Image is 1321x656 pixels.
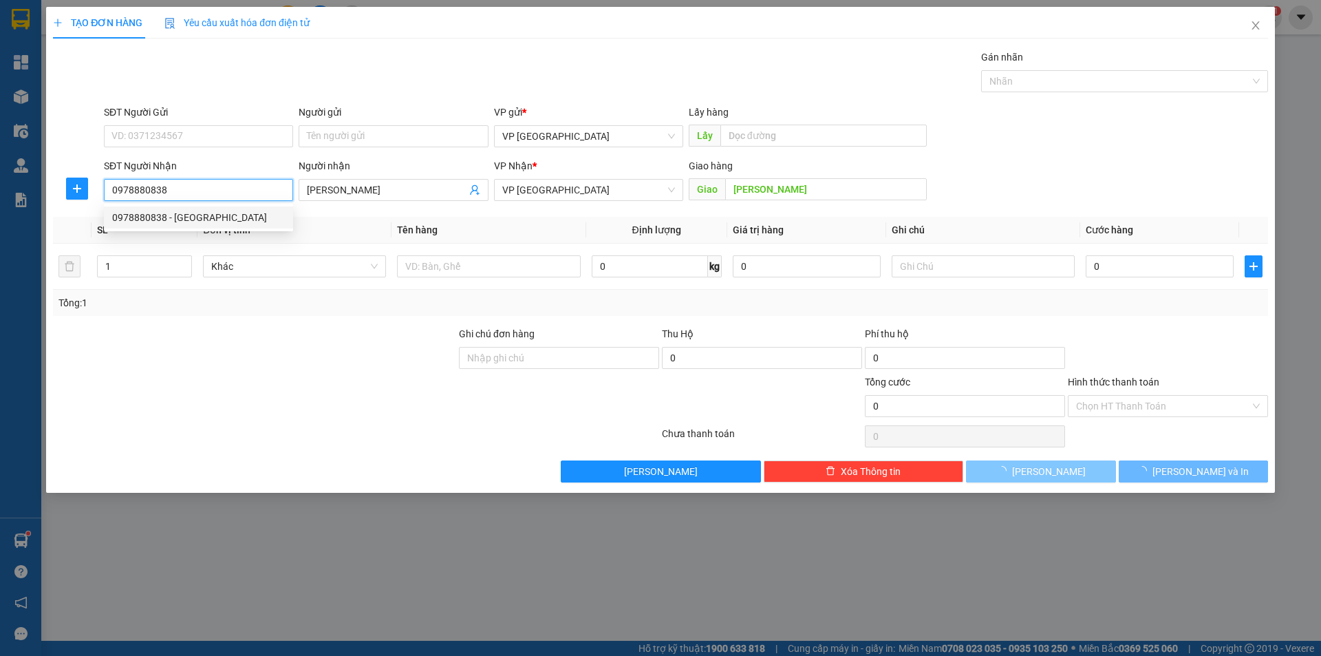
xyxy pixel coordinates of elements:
[1245,255,1263,277] button: plus
[1086,224,1133,235] span: Cước hàng
[397,224,438,235] span: Tên hàng
[66,178,88,200] button: plus
[1245,261,1262,272] span: plus
[689,160,733,171] span: Giao hàng
[720,125,927,147] input: Dọc đường
[689,125,720,147] span: Lấy
[97,224,108,235] span: SL
[161,45,301,64] div: 0365107905
[10,96,153,113] div: 40.000
[886,217,1080,244] th: Ghi chú
[865,377,910,388] span: Tổng cước
[502,126,675,147] span: VP Sài Gòn
[161,13,194,28] span: Nhận:
[299,158,488,173] div: Người nhận
[397,255,580,277] input: VD: Bàn, Ghế
[764,461,964,483] button: deleteXóa Thông tin
[1152,464,1249,479] span: [PERSON_NAME] và In
[826,466,835,477] span: delete
[459,328,535,339] label: Ghi chú đơn hàng
[58,255,80,277] button: delete
[1012,464,1086,479] span: [PERSON_NAME]
[12,13,33,28] span: Gửi:
[632,224,681,235] span: Định lượng
[708,255,722,277] span: kg
[624,464,698,479] span: [PERSON_NAME]
[689,178,725,200] span: Giao
[1236,7,1275,45] button: Close
[865,326,1065,347] div: Phí thu hộ
[299,105,488,120] div: Người gửi
[181,64,235,88] span: bãi xe
[892,255,1075,277] input: Ghi Chú
[561,461,761,483] button: [PERSON_NAME]
[494,160,533,171] span: VP Nhận
[1250,20,1261,31] span: close
[164,18,175,29] img: icon
[966,461,1115,483] button: [PERSON_NAME]
[733,255,881,277] input: 0
[1137,466,1152,476] span: loading
[104,105,293,120] div: SĐT Người Gửi
[841,464,901,479] span: Xóa Thông tin
[104,158,293,173] div: SĐT Người Nhận
[689,107,729,118] span: Lấy hàng
[494,105,683,120] div: VP gửi
[53,17,142,28] span: TẠO ĐƠN HÀNG
[725,178,927,200] input: Dọc đường
[10,98,32,112] span: CR :
[53,18,63,28] span: plus
[12,12,151,45] div: VP [GEOGRAPHIC_DATA]
[1119,461,1268,483] button: [PERSON_NAME] và In
[58,295,510,310] div: Tổng: 1
[161,72,181,86] span: DĐ:
[211,256,378,277] span: Khác
[67,183,87,194] span: plus
[104,207,293,229] div: 0978880838 - Quang Đức
[161,12,301,45] div: VP [GEOGRAPHIC_DATA]
[502,180,675,200] span: VP Lộc Ninh
[1068,377,1159,388] label: Hình thức thanh toán
[997,466,1012,476] span: loading
[662,328,694,339] span: Thu Hộ
[660,426,863,450] div: Chưa thanh toán
[112,210,285,225] div: 0978880838 - [GEOGRAPHIC_DATA]
[733,224,784,235] span: Giá trị hàng
[164,17,310,28] span: Yêu cầu xuất hóa đơn điện tử
[469,184,480,195] span: user-add
[981,52,1023,63] label: Gán nhãn
[459,347,659,369] input: Ghi chú đơn hàng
